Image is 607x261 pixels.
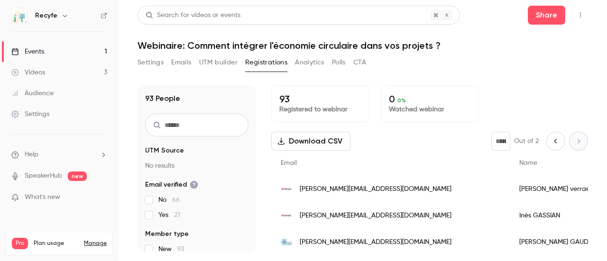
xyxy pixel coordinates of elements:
span: 93 [177,246,184,252]
img: eiffage.com [281,210,292,221]
p: Out of 2 [514,136,539,146]
a: Manage [84,240,107,247]
span: 66 [172,197,180,203]
button: Analytics [295,55,324,70]
h6: Recyfe [35,11,57,20]
span: Plan usage [34,240,78,247]
img: Recyfe [12,8,27,23]
p: Watched webinar [389,105,471,114]
button: Previous page [546,132,565,151]
span: New [158,244,184,254]
h1: Webinaire: Comment intégrer l'économie circulaire dans vos projets ? [138,40,588,51]
img: syplast.org [281,236,292,248]
h1: 93 People [145,93,180,104]
button: Share [528,6,565,25]
button: Polls [332,55,346,70]
span: Email [281,160,297,166]
span: new [68,171,87,181]
div: Settings [11,109,49,119]
span: Name [519,160,537,166]
button: CTA [353,55,366,70]
button: Registrations [245,55,287,70]
span: [PERSON_NAME][EMAIL_ADDRESS][DOMAIN_NAME] [300,237,451,247]
span: Yes [158,210,181,220]
div: Events [11,47,44,56]
span: UTM Source [145,146,184,155]
span: Member type [145,229,189,239]
button: Download CSV [271,132,350,151]
p: No results [145,161,248,171]
div: Audience [11,89,54,98]
li: help-dropdown-opener [11,150,107,160]
button: Settings [138,55,164,70]
iframe: Noticeable Trigger [96,193,107,202]
span: Help [25,150,38,160]
p: Registered to webinar [279,105,361,114]
span: 0 % [397,97,406,104]
div: Videos [11,68,45,77]
span: Email verified [145,180,198,189]
img: eiffage.com [281,183,292,195]
span: 27 [174,212,181,218]
span: No [158,195,180,205]
div: Search for videos or events [146,10,240,20]
p: 93 [279,93,361,105]
span: [PERSON_NAME][EMAIL_ADDRESS][DOMAIN_NAME] [300,184,451,194]
span: What's new [25,192,60,202]
span: [PERSON_NAME][EMAIL_ADDRESS][DOMAIN_NAME] [300,211,451,221]
p: 0 [389,93,471,105]
span: Pro [12,238,28,249]
button: UTM builder [199,55,238,70]
a: SpeakerHub [25,171,62,181]
button: Emails [171,55,191,70]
